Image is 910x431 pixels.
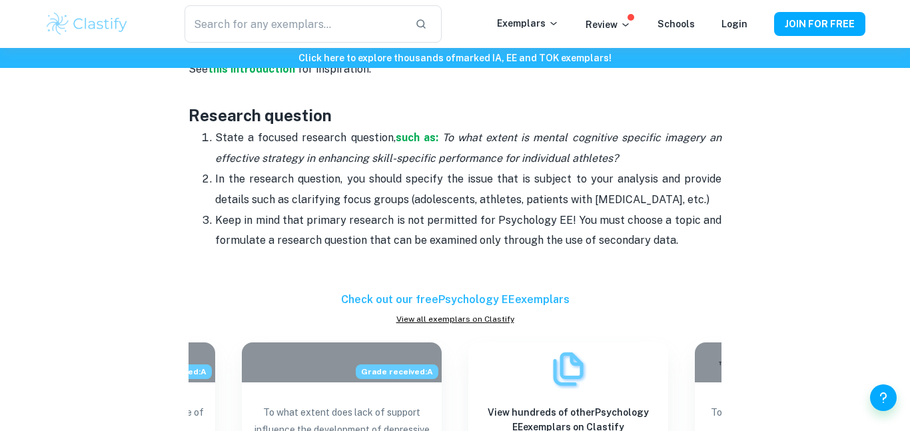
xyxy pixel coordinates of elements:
[3,51,907,65] h6: Click here to explore thousands of marked IA, EE and TOK exemplars !
[396,131,438,144] a: such as:
[356,364,438,379] span: Grade received: A
[658,19,695,29] a: Schools
[215,169,721,210] p: In the research question, you should specify the issue that is subject to your analysis and provi...
[215,211,721,251] p: Keep in mind that primary research is not permitted for Psychology EE! You must choose a topic an...
[586,17,631,32] p: Review
[721,19,747,29] a: Login
[215,131,721,164] i: To what extent is mental cognitive specific imagery an effective strategy in enhancing skill-spec...
[870,384,897,411] button: Help and Feedback
[189,313,721,325] a: View all exemplars on Clastify
[548,349,588,389] img: Exemplars
[208,63,295,75] a: this introduction
[185,5,404,43] input: Search for any exemplars...
[774,12,865,36] button: JOIN FOR FREE
[189,79,721,127] h3: Research question
[189,59,721,79] p: See for inspiration.
[45,11,129,37] img: Clastify logo
[215,128,721,169] p: State a focused research question,
[497,16,559,31] p: Exemplars
[189,292,721,308] h6: Check out our free Psychology EE exemplars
